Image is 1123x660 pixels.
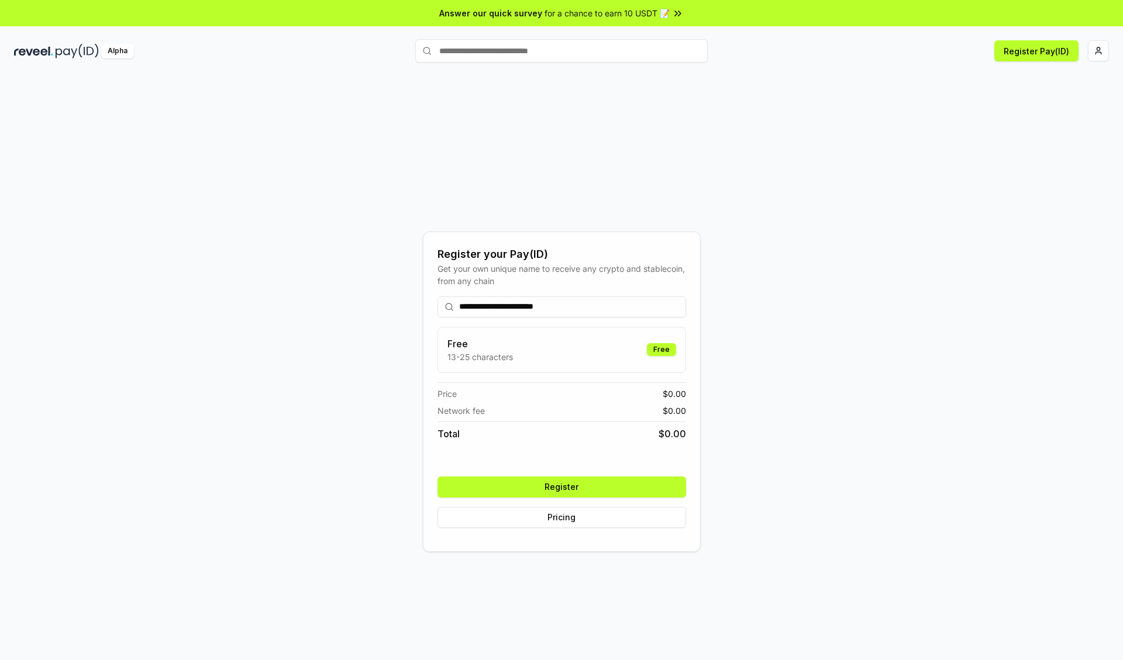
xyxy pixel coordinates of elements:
[663,388,686,400] span: $ 0.00
[438,405,485,417] span: Network fee
[647,343,676,356] div: Free
[438,262,686,287] div: Get your own unique name to receive any crypto and stablecoin, from any chain
[545,7,670,19] span: for a chance to earn 10 USDT 📝
[447,337,513,351] h3: Free
[438,246,686,262] div: Register your Pay(ID)
[447,351,513,363] p: 13-25 characters
[438,427,460,441] span: Total
[56,44,99,58] img: pay_id
[438,476,686,497] button: Register
[438,388,457,400] span: Price
[439,7,542,19] span: Answer our quick survey
[438,507,686,528] button: Pricing
[994,40,1079,61] button: Register Pay(ID)
[14,44,53,58] img: reveel_dark
[659,427,686,441] span: $ 0.00
[101,44,134,58] div: Alpha
[663,405,686,417] span: $ 0.00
